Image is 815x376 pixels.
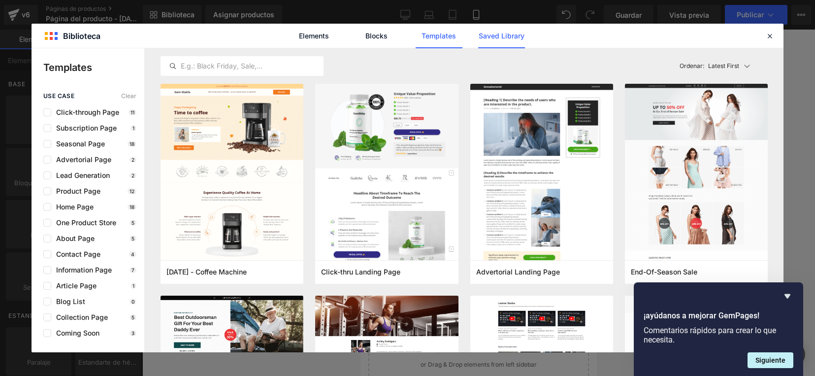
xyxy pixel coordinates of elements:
[51,187,100,195] span: Product Page
[74,304,163,324] a: Add Single Section
[128,204,136,210] p: 18
[51,124,117,132] span: Subscription Page
[51,140,105,148] span: Seasonal Page
[51,156,111,164] span: Advertorial Page
[51,250,100,258] span: Contact Page
[130,267,136,273] p: 7
[51,282,97,290] span: Article Page
[130,220,136,226] p: 5
[51,329,99,337] span: Coming Soon
[74,276,163,296] a: Explore Blocks
[680,63,704,69] span: Ordenar:
[478,24,525,48] a: Saved Library
[12,82,224,94] label: Title
[166,268,247,276] span: Thanksgiving - Coffee Machine
[129,109,136,115] p: 11
[43,60,144,75] p: Templates
[24,332,213,339] p: or Drag & Drop elements from left sidebar
[51,203,94,211] span: Home Page
[130,330,136,336] p: 3
[644,290,793,368] div: Help us improve GemPages!
[631,268,697,276] span: End-Of-Season Sale
[476,268,560,276] span: Advertorial Landing Page
[12,123,224,135] label: Quantity
[121,93,136,100] span: Clear
[87,157,150,184] button: Add To Cart
[78,57,116,65] span: $37,000.00
[51,313,108,321] span: Collection Page
[23,94,67,115] span: Default Title
[51,266,112,274] span: Information Page
[121,56,159,67] span: $16,999.00
[43,93,74,100] span: use case
[129,251,136,257] p: 4
[128,141,136,147] p: 18
[644,310,793,322] h2: Help us improve GemPages!
[51,171,110,179] span: Lead Generation
[748,352,793,368] button: Next question
[644,326,793,344] p: Comentarios rápidos para crear lo que necesita.
[130,172,136,178] p: 2
[291,24,337,48] a: Elements
[321,268,400,276] span: Click-thru Landing Page
[130,283,136,289] p: 1
[130,236,136,241] p: 5
[353,24,400,48] a: Blocks
[130,157,136,163] p: 2
[128,188,136,194] p: 12
[98,166,138,174] span: Add To Cart
[416,24,462,48] a: Templates
[51,108,119,116] span: Click-through Page
[676,56,768,76] button: Latest FirstOrdenar:Latest First
[708,62,739,70] p: Latest First
[130,125,136,131] p: 1
[12,28,224,51] a: Belleza sin Químicos: Guía de Cosmética Casera
[782,290,793,302] button: Hide survey
[130,299,136,305] p: 0
[130,314,136,320] p: 5
[51,219,116,227] span: One Product Store
[51,298,85,306] span: Blog List
[51,235,95,242] span: About Page
[161,60,323,72] input: E.g.: Black Friday, Sale,...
